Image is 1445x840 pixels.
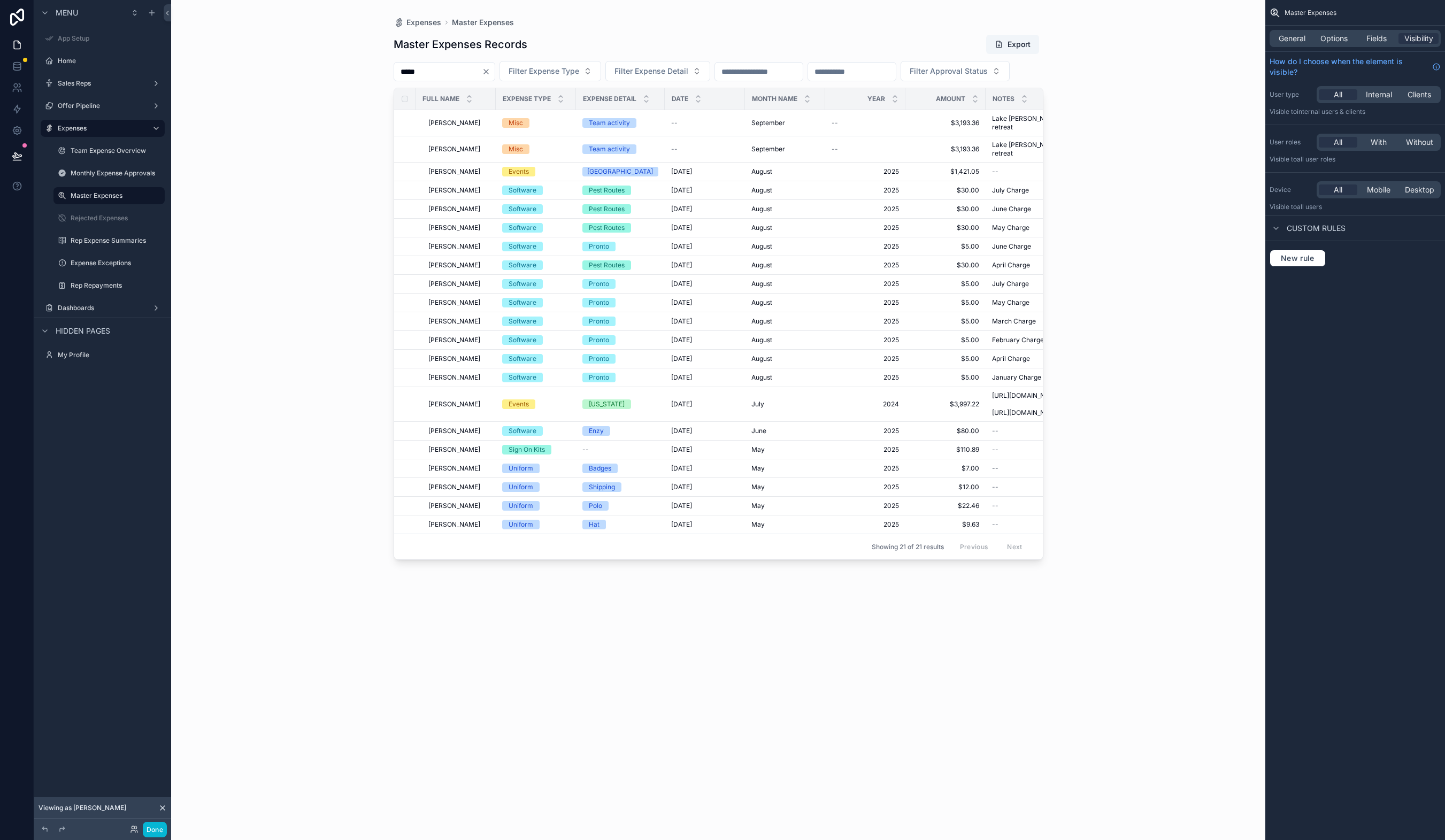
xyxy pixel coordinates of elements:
[502,144,570,154] a: Misc
[509,298,536,307] div: Software
[71,259,163,267] label: Expense Exceptions
[751,317,819,326] a: August
[832,317,899,326] a: 2025
[509,118,523,128] div: Misc
[71,169,163,178] label: Monthly Expense Approvals
[589,242,609,251] div: Pronto
[582,242,658,251] a: Pronto
[671,167,739,176] a: [DATE]
[832,186,899,195] span: 2025
[502,298,570,307] a: Software
[509,186,536,195] div: Software
[912,298,979,307] span: $5.00
[671,186,692,195] span: [DATE]
[502,354,570,364] a: Software
[751,355,819,363] a: August
[589,204,625,214] div: Pest Routes
[428,400,480,409] span: [PERSON_NAME]
[671,205,692,213] span: [DATE]
[671,355,739,363] a: [DATE]
[671,145,678,153] span: --
[582,399,658,409] a: [US_STATE]
[428,261,489,269] a: [PERSON_NAME]
[832,145,899,153] a: --
[1270,56,1428,78] span: How do I choose when the element is visible?
[582,223,658,233] a: Pest Routes
[992,373,1068,382] a: January Charge
[751,242,772,251] span: August
[912,336,979,344] span: $5.00
[832,298,899,307] span: 2025
[428,373,480,382] span: [PERSON_NAME]
[751,427,766,435] span: June
[751,145,819,153] a: September
[502,118,570,128] a: Misc
[832,280,899,288] span: 2025
[992,114,1068,132] span: Lake [PERSON_NAME] retreat
[58,124,143,133] label: Expenses
[589,426,604,436] div: Enzy
[428,298,480,307] span: [PERSON_NAME]
[428,224,489,232] a: [PERSON_NAME]
[502,335,570,345] a: Software
[671,167,692,176] span: [DATE]
[671,224,692,232] span: [DATE]
[992,224,1068,232] a: May Charge
[992,167,998,176] span: --
[582,118,658,128] a: Team activity
[751,167,772,176] span: August
[41,30,165,47] a: App Setup
[912,355,979,363] a: $5.00
[912,400,979,409] a: $3,997.22
[751,186,819,195] a: August
[509,242,536,251] div: Software
[428,298,489,307] a: [PERSON_NAME]
[671,298,692,307] span: [DATE]
[992,391,1068,417] span: [URL][DOMAIN_NAME] [URL][DOMAIN_NAME]
[912,317,979,326] a: $5.00
[1270,186,1312,194] label: Device
[912,167,979,176] a: $1,421.05
[428,119,489,127] a: [PERSON_NAME]
[41,97,165,114] a: Offer Pipeline
[832,427,899,435] span: 2025
[452,17,514,28] a: Master Expenses
[832,167,899,176] span: 2025
[832,224,899,232] span: 2025
[482,67,495,76] button: Clear
[832,205,899,213] span: 2025
[428,317,489,326] a: [PERSON_NAME]
[394,17,441,28] a: Expenses
[502,204,570,214] a: Software
[671,317,692,326] span: [DATE]
[53,255,165,272] a: Expense Exceptions
[428,145,480,153] span: [PERSON_NAME]
[751,119,785,127] span: September
[992,205,1031,213] span: June Charge
[589,317,609,326] div: Pronto
[58,351,163,359] label: My Profile
[502,426,570,436] a: Software
[509,354,536,364] div: Software
[589,399,625,409] div: [US_STATE]
[912,280,979,288] a: $5.00
[992,141,1068,158] span: Lake [PERSON_NAME] retreat
[671,261,739,269] a: [DATE]
[428,317,480,326] span: [PERSON_NAME]
[751,167,819,176] a: August
[832,373,899,382] a: 2025
[912,373,979,382] span: $5.00
[832,261,899,269] a: 2025
[992,167,1068,176] a: --
[671,336,692,344] span: [DATE]
[428,373,489,382] a: [PERSON_NAME]
[502,399,570,409] a: Events
[41,52,165,70] a: Home
[428,242,489,251] a: [PERSON_NAME]
[428,400,489,409] a: [PERSON_NAME]
[582,167,658,176] a: [GEOGRAPHIC_DATA]
[901,61,1010,81] button: Select Button
[832,400,899,409] a: 2024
